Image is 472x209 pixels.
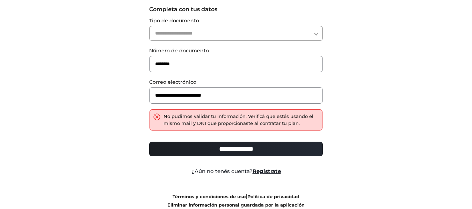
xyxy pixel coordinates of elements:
a: Política de privacidad [247,194,299,199]
label: Número de documento [149,47,323,54]
label: Correo electrónico [149,79,323,86]
div: ¿Aún no tenés cuenta? [144,167,328,176]
a: Términos y condiciones de uso [173,194,246,199]
label: Tipo de documento [149,17,323,24]
a: Eliminar información personal guardada por la aplicación [167,202,305,208]
label: Completa con tus datos [149,5,323,14]
div: No pudimos validar tu información. Verificá que estés usando el mismo mail y DNI que proporcionas... [164,113,319,127]
div: | [144,192,328,209]
a: Registrate [253,168,281,174]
